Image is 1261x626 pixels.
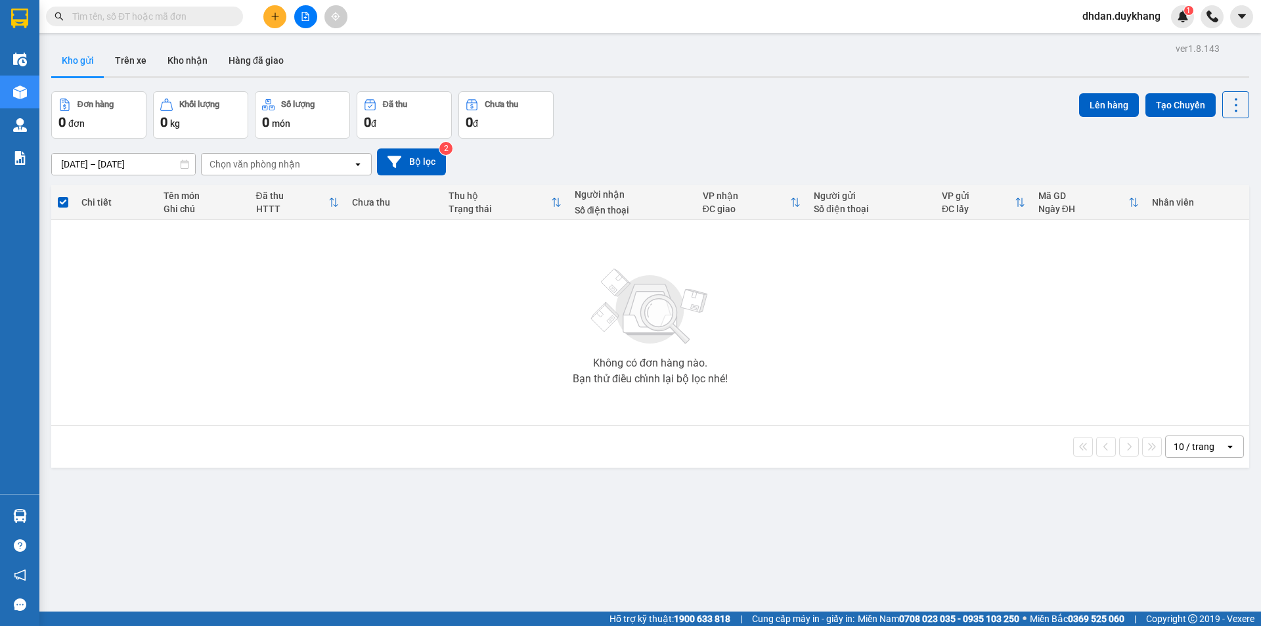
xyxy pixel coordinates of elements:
[164,204,243,214] div: Ghi chú
[263,5,286,28] button: plus
[449,204,551,214] div: Trạng thái
[55,12,64,21] span: search
[458,91,554,139] button: Chưa thu0đ
[14,598,26,611] span: message
[1152,197,1243,208] div: Nhân viên
[1134,612,1136,626] span: |
[179,100,219,109] div: Khối lượng
[1188,614,1197,623] span: copyright
[1038,204,1128,214] div: Ngày ĐH
[1206,11,1218,22] img: phone-icon
[814,190,929,201] div: Người gửi
[573,374,728,384] div: Bạn thử điều chỉnh lại bộ lọc nhé!
[442,185,568,220] th: Toggle SortBy
[942,190,1015,201] div: VP gửi
[353,159,363,169] svg: open
[935,185,1032,220] th: Toggle SortBy
[271,12,280,21] span: plus
[272,118,290,129] span: món
[210,158,300,171] div: Chọn văn phòng nhận
[72,9,227,24] input: Tìm tên, số ĐT hoặc mã đơn
[1079,93,1139,117] button: Lên hàng
[449,190,551,201] div: Thu hộ
[942,204,1015,214] div: ĐC lấy
[371,118,376,129] span: đ
[301,12,310,21] span: file-add
[585,261,716,353] img: svg+xml;base64,PHN2ZyBjbGFzcz0ibGlzdC1wbHVnX19zdmciIHhtbG5zPSJodHRwOi8vd3d3LnczLm9yZy8yMDAwL3N2Zy...
[160,114,167,130] span: 0
[1186,6,1191,15] span: 1
[256,204,329,214] div: HTTT
[1032,185,1145,220] th: Toggle SortBy
[703,204,790,214] div: ĐC giao
[170,118,180,129] span: kg
[51,91,146,139] button: Đơn hàng0đơn
[377,148,446,175] button: Bộ lọc
[1184,6,1193,15] sup: 1
[13,151,27,165] img: solution-icon
[81,197,150,208] div: Chi tiết
[814,204,929,214] div: Số điện thoại
[609,612,730,626] span: Hỗ trợ kỹ thuật:
[77,100,114,109] div: Đơn hàng
[473,118,478,129] span: đ
[858,612,1019,626] span: Miền Nam
[1236,11,1248,22] span: caret-down
[1023,616,1027,621] span: ⚪️
[14,539,26,552] span: question-circle
[1145,93,1216,117] button: Tạo Chuyến
[294,5,317,28] button: file-add
[1230,5,1253,28] button: caret-down
[13,53,27,66] img: warehouse-icon
[364,114,371,130] span: 0
[1174,440,1214,453] div: 10 / trang
[164,190,243,201] div: Tên món
[68,118,85,129] span: đơn
[899,614,1019,624] strong: 0708 023 035 - 0935 103 250
[466,114,473,130] span: 0
[352,197,435,208] div: Chưa thu
[1177,11,1189,22] img: icon-new-feature
[14,569,26,581] span: notification
[262,114,269,130] span: 0
[58,114,66,130] span: 0
[331,12,340,21] span: aim
[1068,614,1124,624] strong: 0369 525 060
[696,185,807,220] th: Toggle SortBy
[752,612,854,626] span: Cung cấp máy in - giấy in:
[593,358,707,369] div: Không có đơn hàng nào.
[153,91,248,139] button: Khối lượng0kg
[357,91,452,139] button: Đã thu0đ
[51,45,104,76] button: Kho gửi
[13,85,27,99] img: warehouse-icon
[250,185,346,220] th: Toggle SortBy
[485,100,518,109] div: Chưa thu
[218,45,294,76] button: Hàng đã giao
[157,45,218,76] button: Kho nhận
[1072,8,1171,24] span: dhdan.duykhang
[1225,441,1235,452] svg: open
[13,118,27,132] img: warehouse-icon
[575,205,690,215] div: Số điện thoại
[1038,190,1128,201] div: Mã GD
[11,9,28,28] img: logo-vxr
[740,612,742,626] span: |
[256,190,329,201] div: Đã thu
[281,100,315,109] div: Số lượng
[1176,41,1220,56] div: ver 1.8.143
[674,614,730,624] strong: 1900 633 818
[13,509,27,523] img: warehouse-icon
[439,142,453,155] sup: 2
[52,154,195,175] input: Select a date range.
[383,100,407,109] div: Đã thu
[703,190,790,201] div: VP nhận
[104,45,157,76] button: Trên xe
[324,5,347,28] button: aim
[1030,612,1124,626] span: Miền Bắc
[255,91,350,139] button: Số lượng0món
[575,189,690,200] div: Người nhận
